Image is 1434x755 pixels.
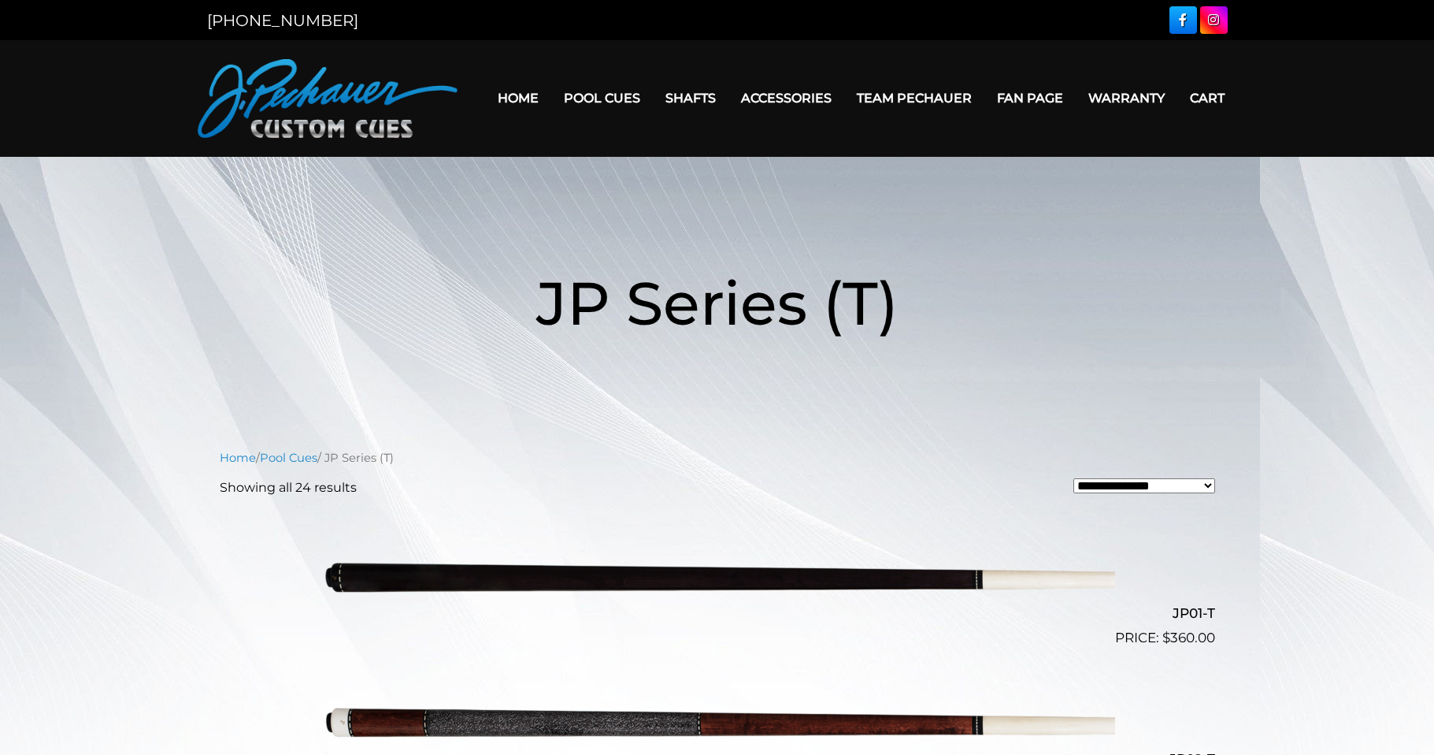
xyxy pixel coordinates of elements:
a: Warranty [1076,78,1177,118]
a: Pool Cues [260,451,317,465]
a: Home [220,451,256,465]
span: JP Series (T) [536,266,899,340]
nav: Breadcrumb [220,449,1215,467]
a: Team Pechauer [844,78,984,118]
img: JP01-T [320,510,1115,642]
a: Cart [1177,78,1237,118]
a: Fan Page [984,78,1076,118]
a: [PHONE_NUMBER] [207,11,358,30]
a: Pool Cues [551,78,653,118]
a: Shafts [653,78,728,118]
a: Home [485,78,551,118]
h2: JP01-T [220,599,1215,628]
img: Pechauer Custom Cues [198,59,458,138]
span: $ [1162,630,1170,645]
p: Showing all 24 results [220,478,357,497]
bdi: 360.00 [1162,630,1215,645]
a: Accessories [728,78,844,118]
select: Shop order [1073,478,1215,493]
a: JP01-T $360.00 [220,510,1215,649]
